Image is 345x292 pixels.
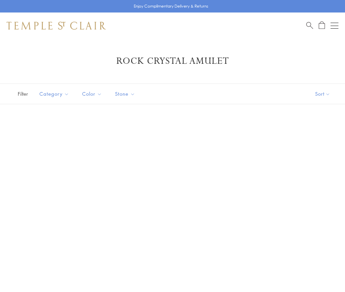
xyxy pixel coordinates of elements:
[7,22,106,30] img: Temple St. Clair
[16,55,329,67] h1: Rock Crystal Amulet
[34,86,74,101] button: Category
[134,3,208,10] p: Enjoy Complimentary Delivery & Returns
[79,90,107,98] span: Color
[319,21,325,30] a: Open Shopping Bag
[77,86,107,101] button: Color
[331,22,338,30] button: Open navigation
[112,90,140,98] span: Stone
[306,21,313,30] a: Search
[110,86,140,101] button: Stone
[300,84,345,104] button: Show sort by
[36,90,74,98] span: Category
